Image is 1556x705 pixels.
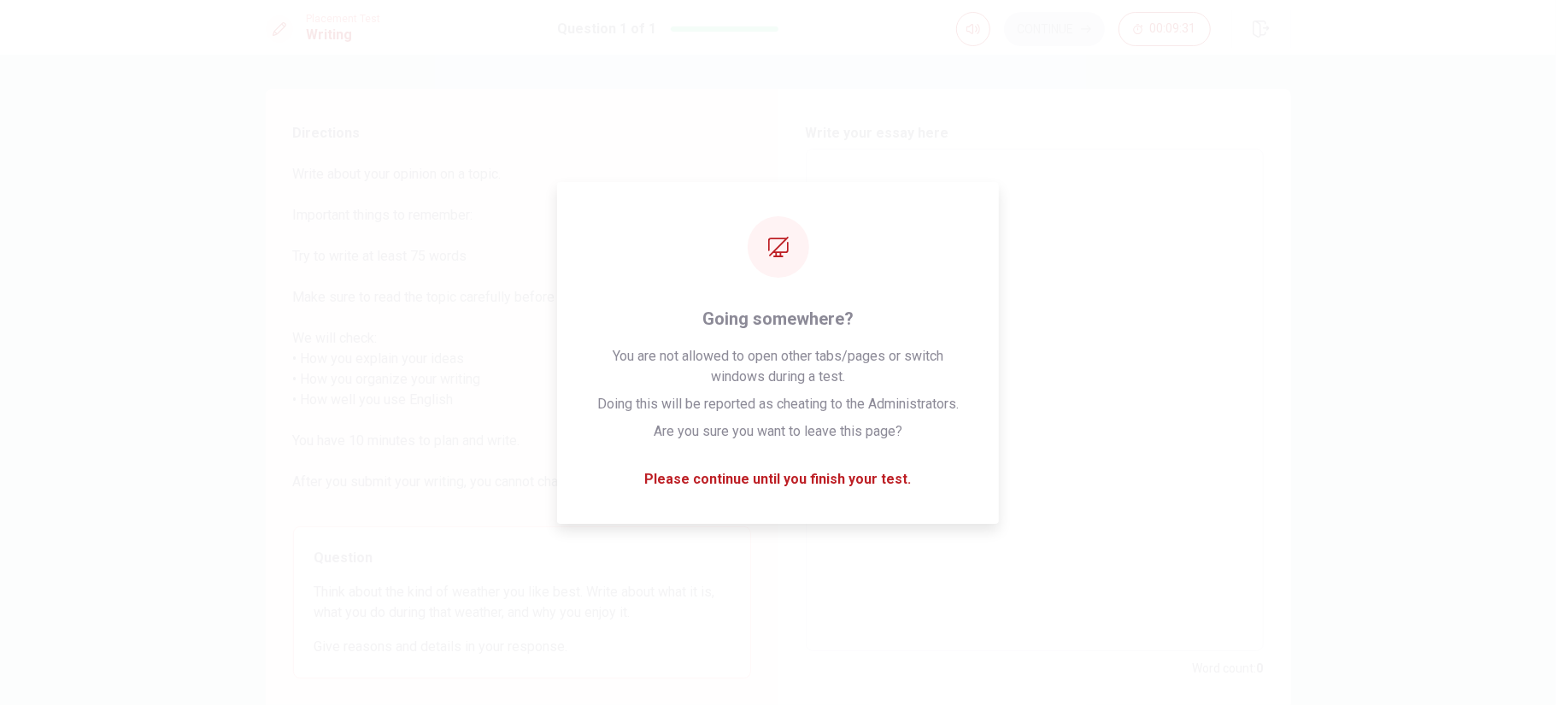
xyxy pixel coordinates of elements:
[806,123,1264,144] h6: Write your essay here
[314,582,730,623] span: Think about the kind of weather you like best. Write about what it is, what you do during that we...
[307,25,381,45] h1: Writing
[314,548,730,568] span: Question
[1119,12,1211,46] button: 00:09:31
[307,13,381,25] span: Placement Test
[1193,658,1264,679] h6: Word count :
[1257,661,1264,675] strong: 0
[557,19,656,39] h1: Question 1 of 1
[293,123,751,144] span: Directions
[1150,22,1196,36] span: 00:09:31
[314,637,730,657] span: Give reasons and details in your response.
[293,164,751,513] span: Write about your opinion on a topic. Important things to remember: Try to write at least 75 words...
